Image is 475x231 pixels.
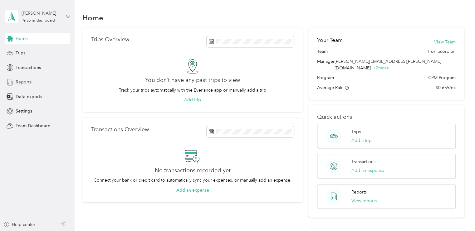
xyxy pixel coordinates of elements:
button: Add trip [184,97,201,103]
div: Personal dashboard [22,19,55,23]
h1: Home [82,14,103,21]
span: Home [16,35,28,42]
span: Trips [16,50,25,56]
h2: You don’t have any past trips to view [145,77,240,83]
p: Quick actions [317,114,456,120]
span: Manager [317,58,335,71]
div: [PERSON_NAME] [22,10,61,17]
button: Add a trip [351,137,371,144]
p: Trips Overview [91,36,129,43]
h2: No transactions recorded yet [154,167,230,174]
span: CPM Program [428,74,456,81]
button: View Team [434,39,456,45]
span: Reports [16,79,32,85]
p: Track your trips automatically with the Everlance app or manually add a trip [119,87,266,93]
p: Transactions Overview [91,126,149,133]
h2: Your Team [317,36,343,44]
p: Trips [351,128,360,135]
p: Connect your bank or credit card to automatically sync your expenses, or manually add an expense. [94,177,291,183]
span: $0.655/mi [436,84,456,91]
button: View reports [351,198,376,204]
iframe: Everlance-gr Chat Button Frame [440,196,475,231]
span: Program [317,74,334,81]
span: [PERSON_NAME][EMAIL_ADDRESS][PERSON_NAME][DOMAIN_NAME] [335,59,441,71]
span: Iron Scorpion [428,48,456,55]
span: Team [317,48,328,55]
p: Reports [351,189,366,195]
p: Transactions [351,158,375,165]
button: Add an expense [176,187,209,193]
button: Add an expense [351,167,384,174]
button: Help center [3,221,35,228]
span: Team Dashboard [16,123,51,129]
span: + 2 more [373,65,389,71]
span: Transactions [16,64,41,71]
span: Settings [16,108,32,114]
span: Data exports [16,93,42,100]
span: Average Rate [317,85,344,90]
